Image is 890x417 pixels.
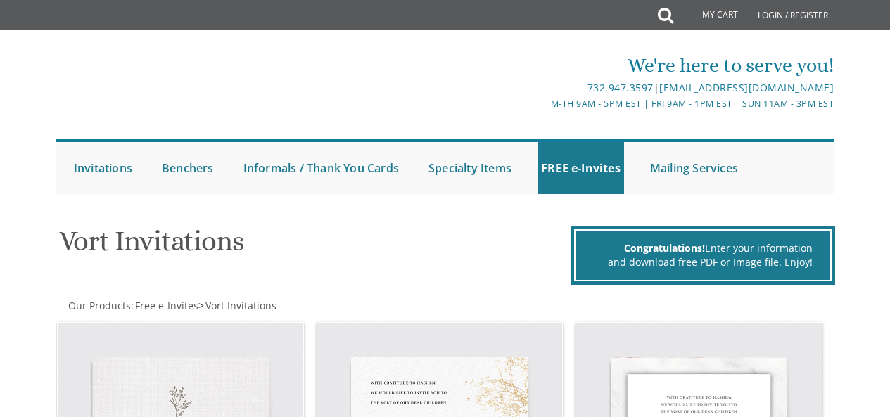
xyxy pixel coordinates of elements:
[240,142,402,194] a: Informals / Thank You Cards
[70,142,136,194] a: Invitations
[67,299,131,312] a: Our Products
[593,255,813,269] div: and download free PDF or Image file. Enjoy!
[205,299,276,312] span: Vort Invitations
[624,241,705,255] span: Congratulations!
[59,226,567,267] h1: Vort Invitations
[316,51,834,79] div: We're here to serve you!
[538,142,624,194] a: FREE e-Invites
[158,142,217,194] a: Benchers
[134,299,198,312] a: Free e-Invites
[659,81,834,94] a: [EMAIL_ADDRESS][DOMAIN_NAME]
[316,79,834,96] div: |
[672,1,748,30] a: My Cart
[593,241,813,255] div: Enter your information
[316,96,834,111] div: M-Th 9am - 5pm EST | Fri 9am - 1pm EST | Sun 11am - 3pm EST
[56,299,445,313] div: :
[198,299,276,312] span: >
[647,142,742,194] a: Mailing Services
[587,81,654,94] a: 732.947.3597
[425,142,515,194] a: Specialty Items
[135,299,198,312] span: Free e-Invites
[204,299,276,312] a: Vort Invitations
